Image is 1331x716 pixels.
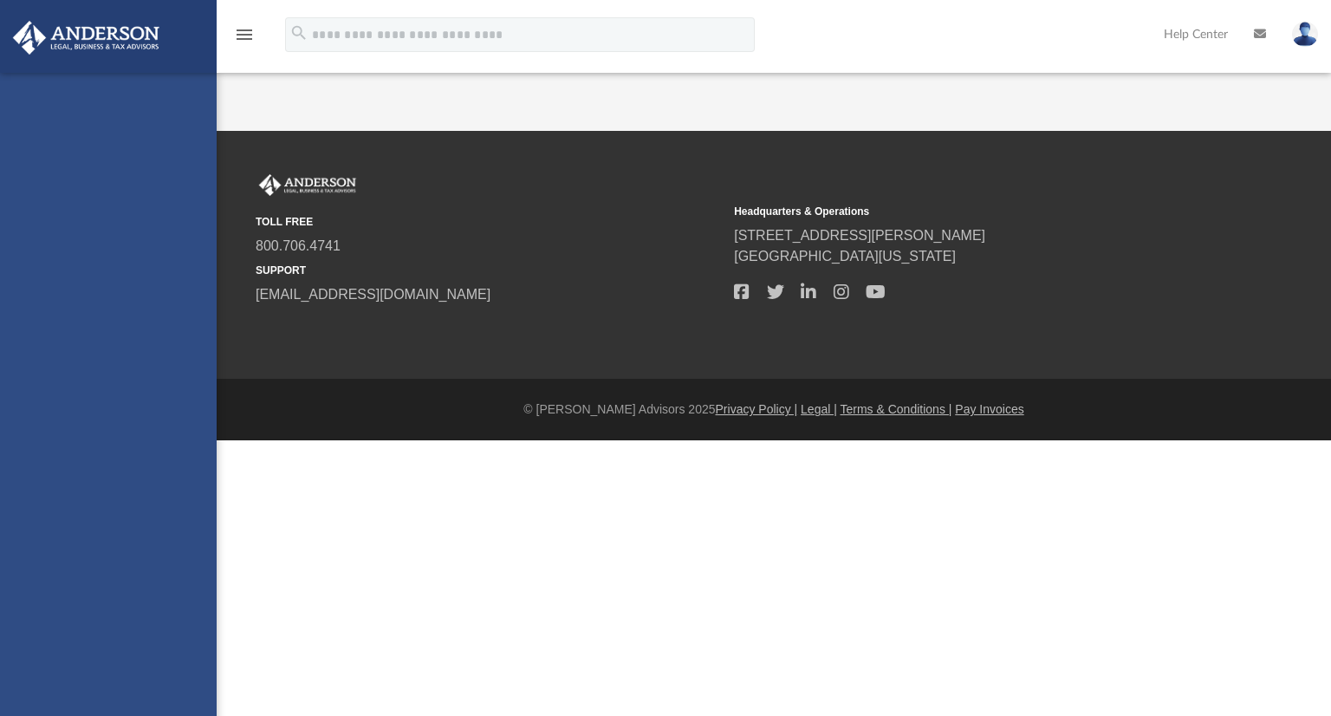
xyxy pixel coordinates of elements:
img: User Pic [1292,22,1318,47]
div: © [PERSON_NAME] Advisors 2025 [217,400,1331,419]
i: menu [234,24,255,45]
a: [STREET_ADDRESS][PERSON_NAME] [734,228,985,243]
a: 800.706.4741 [256,238,341,253]
a: Terms & Conditions | [841,402,952,416]
img: Anderson Advisors Platinum Portal [8,21,165,55]
a: Pay Invoices [955,402,1023,416]
small: Headquarters & Operations [734,204,1200,219]
i: search [289,23,308,42]
a: menu [234,33,255,45]
a: Privacy Policy | [716,402,798,416]
a: [GEOGRAPHIC_DATA][US_STATE] [734,249,956,264]
small: SUPPORT [256,263,722,278]
a: Legal | [801,402,837,416]
a: [EMAIL_ADDRESS][DOMAIN_NAME] [256,287,490,302]
img: Anderson Advisors Platinum Portal [256,174,360,197]
small: TOLL FREE [256,214,722,230]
